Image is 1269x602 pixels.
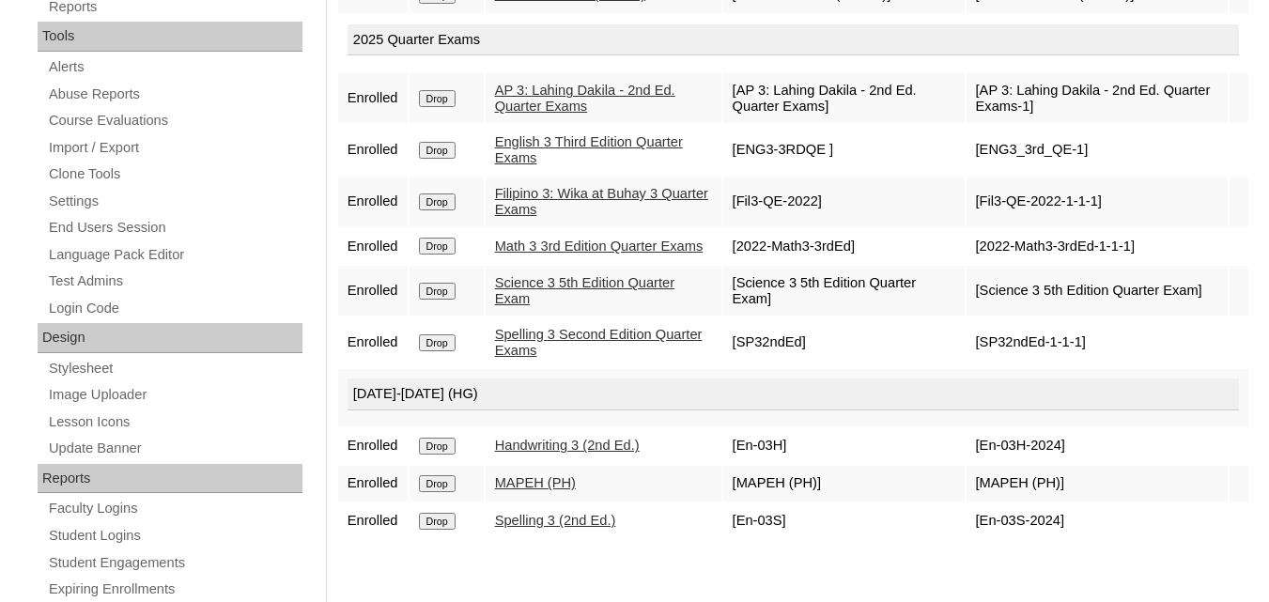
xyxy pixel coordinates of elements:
a: Lesson Icons [47,410,302,434]
a: Course Evaluations [47,109,302,132]
div: [DATE]-[DATE] (HG) [348,378,1239,410]
input: Drop [419,142,456,159]
a: Expiring Enrollments [47,578,302,601]
td: [Science 3 5th Edition Quarter Exam] [967,266,1228,316]
a: End Users Session [47,216,302,239]
a: MAPEH (PH) [495,475,576,490]
a: Student Logins [47,524,302,548]
td: [SP32ndEd] [723,317,965,367]
td: [MAPEH (PH)] [723,466,965,502]
td: Enrolled [338,428,408,464]
td: Enrolled [338,125,408,175]
a: Language Pack Editor [47,243,302,267]
input: Drop [419,513,456,530]
td: [Fil3-QE-2022] [723,177,965,226]
td: Enrolled [338,73,408,123]
td: [AP 3: Lahing Dakila - 2nd Ed. Quarter Exams-1] [967,73,1228,123]
td: Enrolled [338,228,408,264]
a: Stylesheet [47,357,302,380]
td: [ENG3-3RDQE ] [723,125,965,175]
a: Login Code [47,297,302,320]
a: Import / Export [47,136,302,160]
a: Spelling 3 (2nd Ed.) [495,513,616,528]
a: Settings [47,190,302,213]
td: [2022-Math3-3rdEd] [723,228,965,264]
input: Drop [419,475,456,492]
td: Enrolled [338,466,408,502]
td: [SP32ndEd-1-1-1] [967,317,1228,367]
td: [En-03H-2024] [967,428,1228,464]
td: [En-03S-2024] [967,503,1228,539]
input: Drop [419,193,456,210]
a: Faculty Logins [47,497,302,520]
div: 2025 Quarter Exams [348,24,1239,56]
td: Enrolled [338,266,408,316]
a: AP 3: Lahing Dakila - 2nd Ed. Quarter Exams [495,83,675,114]
div: Tools [38,22,302,52]
div: Design [38,323,302,353]
td: [ENG3_3rd_QE-1] [967,125,1228,175]
td: Enrolled [338,317,408,367]
td: Enrolled [338,177,408,226]
td: [En-03S] [723,503,965,539]
a: Image Uploader [47,383,302,407]
input: Drop [419,90,456,107]
a: Alerts [47,55,302,79]
a: Handwriting 3 (2nd Ed.) [495,438,640,453]
td: [Fil3-QE-2022-1-1-1] [967,177,1228,226]
td: [2022-Math3-3rdEd-1-1-1] [967,228,1228,264]
td: [En-03H] [723,428,965,464]
a: Math 3 3rd Edition Quarter Exams [495,239,704,254]
input: Drop [419,238,456,255]
td: [AP 3: Lahing Dakila - 2nd Ed. Quarter Exams] [723,73,965,123]
input: Drop [419,283,456,300]
a: Test Admins [47,270,302,293]
a: Science 3 5th Edition Quarter Exam [495,275,674,306]
input: Drop [419,438,456,455]
a: Update Banner [47,437,302,460]
td: [Science 3 5th Edition Quarter Exam] [723,266,965,316]
a: Spelling 3 Second Edition Quarter Exams [495,327,703,358]
a: English 3 Third Edition Quarter Exams [495,134,683,165]
a: Filipino 3: Wika at Buhay 3 Quarter Exams [495,186,708,217]
td: Enrolled [338,503,408,539]
div: Reports [38,464,302,494]
a: Clone Tools [47,162,302,186]
input: Drop [419,334,456,351]
a: Student Engagements [47,551,302,575]
td: [MAPEH (PH)] [967,466,1228,502]
a: Abuse Reports [47,83,302,106]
